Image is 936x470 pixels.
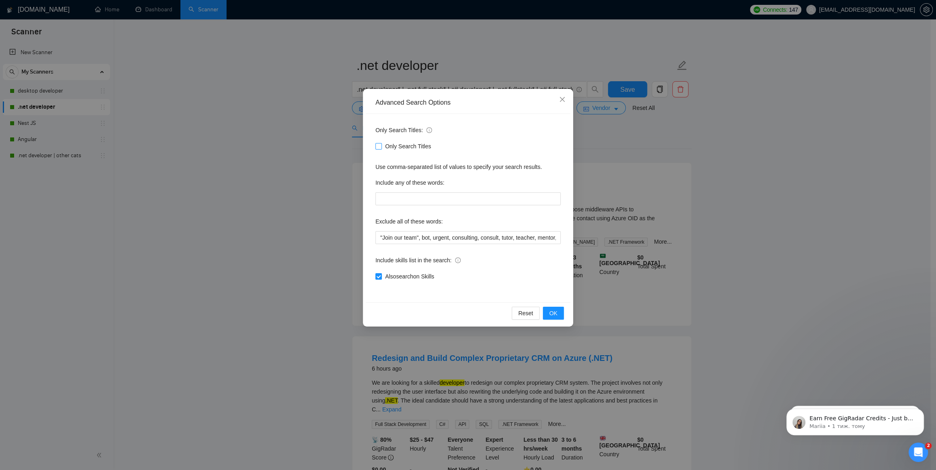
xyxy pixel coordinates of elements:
[925,443,932,449] span: 2
[375,98,561,107] div: Advanced Search Options
[512,307,540,320] button: Reset
[375,176,444,189] label: Include any of these words:
[375,162,561,171] div: Use comma-separated list of values to specify your search results.
[543,307,564,320] button: OK
[549,309,557,318] span: OK
[518,309,533,318] span: Reset
[382,272,437,281] span: Also search on Skills
[375,215,443,228] label: Exclude all of these words:
[551,89,573,111] button: Close
[908,443,928,462] iframe: Intercom live chat
[559,96,565,103] span: close
[382,142,434,151] span: Only Search Titles
[375,126,432,135] span: Only Search Titles:
[774,392,936,448] iframe: Intercom notifications повідомлення
[426,127,432,133] span: info-circle
[455,257,461,263] span: info-circle
[375,256,461,265] span: Include skills list in the search:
